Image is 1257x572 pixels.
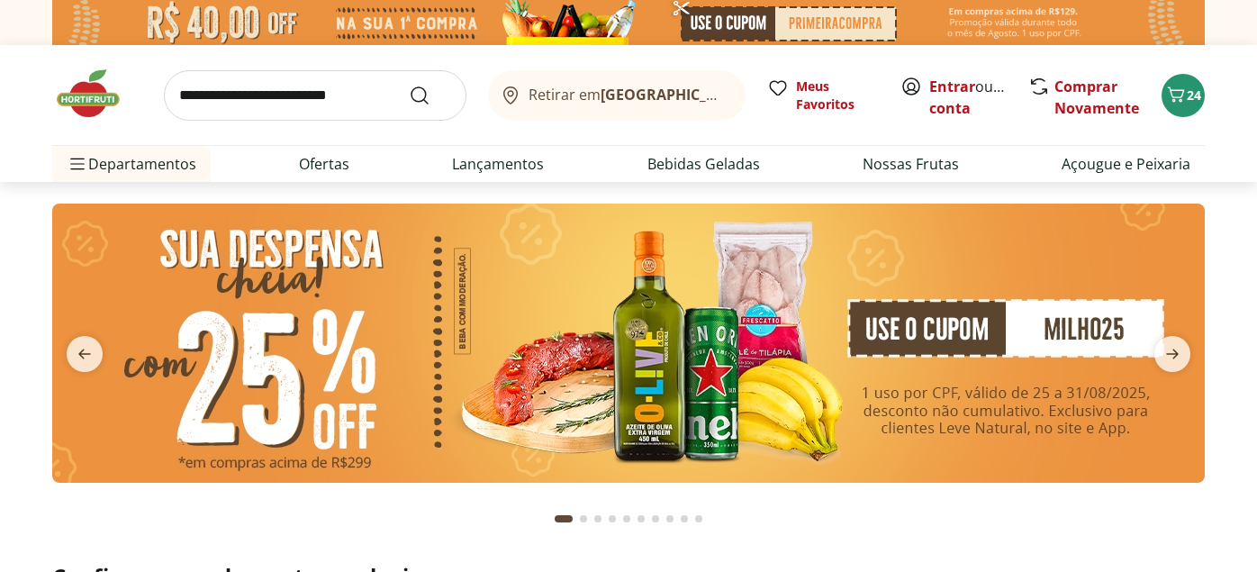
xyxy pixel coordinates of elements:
img: cupom [52,204,1205,483]
button: Retirar em[GEOGRAPHIC_DATA]/[GEOGRAPHIC_DATA] [488,70,746,121]
button: Submit Search [409,85,452,106]
button: Menu [67,142,88,186]
a: Entrar [929,77,975,96]
span: Meus Favoritos [796,77,879,113]
button: Go to page 7 from fs-carousel [648,497,663,540]
b: [GEOGRAPHIC_DATA]/[GEOGRAPHIC_DATA] [601,85,904,104]
button: Go to page 8 from fs-carousel [663,497,677,540]
button: previous [52,336,117,372]
button: Go to page 3 from fs-carousel [591,497,605,540]
span: ou [929,76,1009,119]
span: 24 [1187,86,1201,104]
span: Retirar em [529,86,728,103]
button: Go to page 6 from fs-carousel [634,497,648,540]
span: Departamentos [67,142,196,186]
button: Go to page 4 from fs-carousel [605,497,619,540]
button: Go to page 10 from fs-carousel [692,497,706,540]
img: Hortifruti [52,67,142,121]
button: Current page from fs-carousel [551,497,576,540]
a: Bebidas Geladas [647,153,760,175]
a: Comprar Novamente [1054,77,1139,118]
button: Go to page 2 from fs-carousel [576,497,591,540]
a: Nossas Frutas [863,153,959,175]
button: next [1140,336,1205,372]
a: Ofertas [299,153,349,175]
a: Meus Favoritos [767,77,879,113]
button: Go to page 5 from fs-carousel [619,497,634,540]
button: Carrinho [1162,74,1205,117]
a: Criar conta [929,77,1028,118]
input: search [164,70,466,121]
a: Açougue e Peixaria [1062,153,1190,175]
button: Go to page 9 from fs-carousel [677,497,692,540]
a: Lançamentos [452,153,544,175]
